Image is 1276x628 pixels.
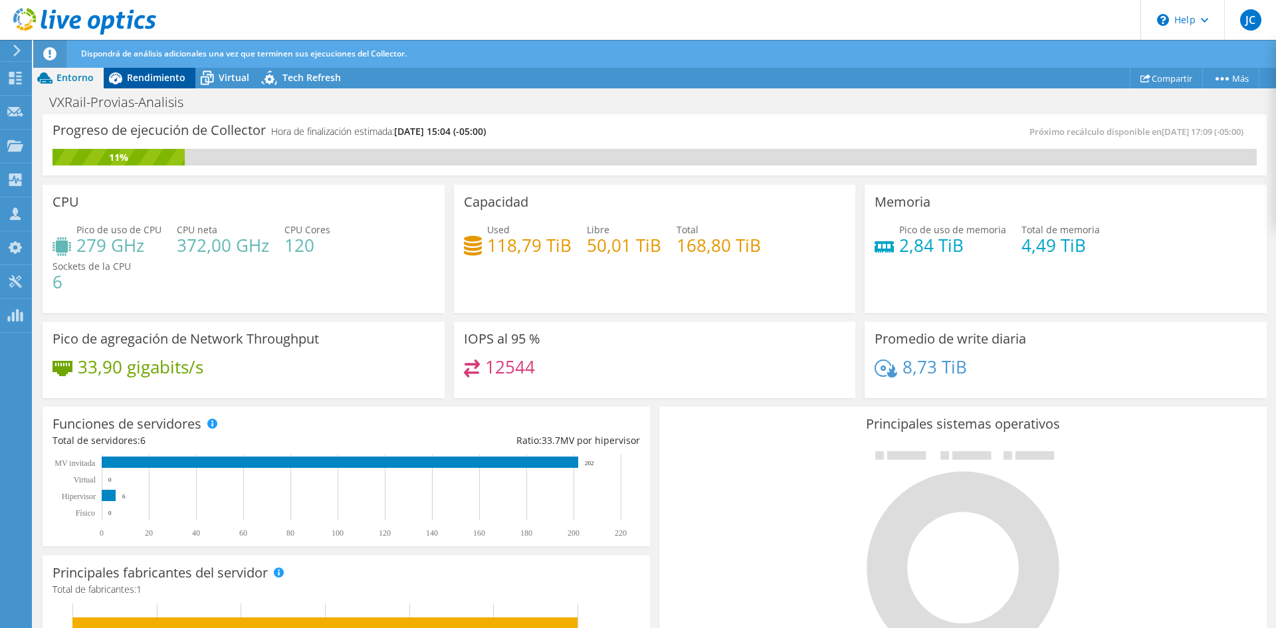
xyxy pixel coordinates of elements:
[1130,68,1203,88] a: Compartir
[346,433,640,448] div: Ratio: MV por hipervisor
[192,528,200,538] text: 40
[487,223,510,236] span: Used
[62,492,96,501] text: Hipervisor
[53,195,79,209] h3: CPU
[54,459,95,468] text: MV invitada
[140,434,146,447] span: 6
[875,195,930,209] h3: Memoria
[1240,9,1261,31] span: JC
[1202,68,1259,88] a: Más
[542,434,560,447] span: 33.7
[284,238,330,253] h4: 120
[1029,126,1250,138] span: Próximo recálculo disponible en
[76,223,161,236] span: Pico de uso de CPU
[587,238,661,253] h4: 50,01 TiB
[903,360,967,374] h4: 8,73 TiB
[74,475,96,484] text: Virtual
[43,95,204,110] h1: VXRail-Provias-Analisis
[1021,223,1100,236] span: Total de memoria
[379,528,391,538] text: 120
[282,71,341,84] span: Tech Refresh
[81,48,407,59] span: Dispondrá de análisis adicionales una vez que terminen sus ejecuciones del Collector.
[899,223,1006,236] span: Pico de uso de memoria
[485,360,535,374] h4: 12544
[286,528,294,538] text: 80
[464,332,540,346] h3: IOPS al 95 %
[100,528,104,538] text: 0
[1162,126,1243,138] span: [DATE] 17:09 (-05:00)
[677,238,761,253] h4: 168,80 TiB
[53,417,201,431] h3: Funciones de servidores
[568,528,580,538] text: 200
[239,528,247,538] text: 60
[875,332,1026,346] h3: Promedio de write diaria
[122,493,126,500] text: 6
[1021,238,1100,253] h4: 4,49 TiB
[76,238,161,253] h4: 279 GHz
[394,125,486,138] span: [DATE] 15:04 (-05:00)
[145,528,153,538] text: 20
[219,71,249,84] span: Virtual
[78,360,203,374] h4: 33,90 gigabits/s
[136,583,142,595] span: 1
[53,433,346,448] div: Total de servidores:
[56,71,94,84] span: Entorno
[520,528,532,538] text: 180
[53,274,131,289] h4: 6
[677,223,698,236] span: Total
[53,582,640,597] h4: Total de fabricantes:
[426,528,438,538] text: 140
[473,528,485,538] text: 160
[271,124,486,139] h4: Hora de finalización estimada:
[615,528,627,538] text: 220
[108,476,112,483] text: 0
[53,332,319,346] h3: Pico de agregación de Network Throughput
[332,528,344,538] text: 100
[899,238,1006,253] h4: 2,84 TiB
[669,417,1257,431] h3: Principales sistemas operativos
[1157,14,1169,26] svg: \n
[487,238,572,253] h4: 118,79 TiB
[585,460,594,467] text: 202
[177,238,269,253] h4: 372,00 GHz
[53,150,185,165] div: 11%
[76,508,95,518] tspan: Físico
[587,223,609,236] span: Libre
[53,260,131,272] span: Sockets de la CPU
[53,566,268,580] h3: Principales fabricantes del servidor
[464,195,528,209] h3: Capacidad
[127,71,185,84] span: Rendimiento
[108,510,112,516] text: 0
[284,223,330,236] span: CPU Cores
[177,223,217,236] span: CPU neta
